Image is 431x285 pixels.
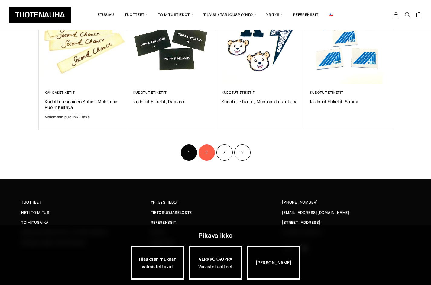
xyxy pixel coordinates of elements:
a: Tilauksen mukaan valmistettavat [131,246,184,280]
span: Sivu 1 [181,144,197,161]
a: Referenssit [288,5,324,25]
span: Tuotteet [119,5,153,25]
div: VERKKOKAUPPA Varastotuotteet [189,246,242,280]
span: Yritys [261,5,288,25]
span: [STREET_ADDRESS] [282,219,320,226]
a: Kudotut etiketit, muotoon leikattuna [222,99,298,104]
span: Yhteystiedot [151,199,179,205]
a: Tietosuojaseloste [151,209,280,216]
span: Toimitustiedot [153,5,198,25]
span: Tietosuojaseloste [151,209,192,216]
a: Kudotut etiketit [133,90,167,95]
span: Tuotteet [21,199,41,205]
a: Etusivu [92,5,119,25]
span: Referenssit [151,219,176,226]
a: Referenssit [151,219,280,226]
a: Cart [416,12,422,19]
a: [EMAIL_ADDRESS][DOMAIN_NAME] [282,209,350,216]
img: Tuotenauha Oy [9,7,71,23]
a: Kudotut etiketit, Damask [133,99,210,104]
a: Kudotut etiketit, satiini [310,99,387,104]
img: English [329,13,333,16]
b: Molemmin puolin kiiltävä [45,114,90,119]
a: Kudotut etiketit [310,90,344,95]
a: Yhteystiedot [151,199,280,205]
a: Sivu 2 [199,144,215,161]
span: Tilaus / Tarjouspyyntö [198,5,261,25]
a: Heti toimitus [21,209,151,216]
nav: Product Pagination [39,144,392,161]
span: Heti toimitus [21,209,50,216]
a: Toimitusaika [21,219,151,226]
div: Pikavalikko [199,230,232,241]
a: [PHONE_NUMBER] [282,199,318,205]
a: My Account [390,12,402,17]
a: Molemmin puolin kiiltävä [45,114,121,120]
a: VERKKOKAUPPAVarastotuotteet [189,246,242,280]
a: Tuotteet [21,199,151,205]
button: Search [402,12,413,17]
a: Sivu 3 [216,144,233,161]
a: Kudotut etiketit [222,90,255,95]
a: Kangasetiketit [45,90,75,95]
a: Kudottureunainen satiini, molemmin puolin kiiltävä [45,99,121,110]
span: Toimitusaika [21,219,49,226]
div: [PERSON_NAME] [247,246,300,280]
